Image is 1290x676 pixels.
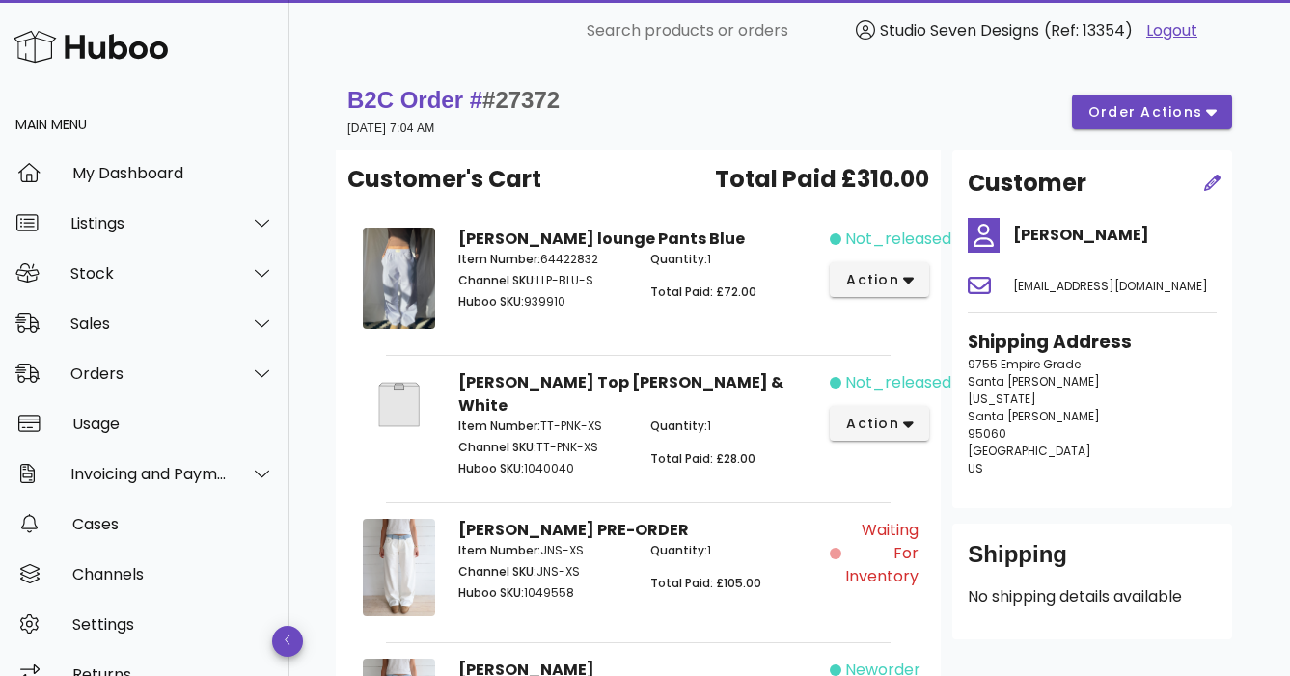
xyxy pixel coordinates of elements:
img: Product Image [363,228,435,329]
p: 64422832 [458,251,626,268]
span: Total Paid £310.00 [715,162,929,197]
span: Total Paid: £72.00 [650,284,756,300]
strong: [PERSON_NAME] Top [PERSON_NAME] & White [458,371,783,417]
h4: [PERSON_NAME] [1013,224,1217,247]
span: (Ref: 13354) [1044,19,1133,41]
h2: Customer [968,166,1086,201]
button: action [830,406,929,441]
button: order actions [1072,95,1232,129]
span: not_released_yet [845,228,989,251]
img: Product Image [363,519,435,616]
strong: [PERSON_NAME] PRE-ORDER [458,519,689,541]
span: Huboo SKU: [458,460,524,476]
span: Santa [PERSON_NAME] [968,373,1100,390]
span: Huboo SKU: [458,584,524,601]
span: action [845,270,899,290]
div: Settings [72,615,274,634]
a: Logout [1146,19,1197,42]
span: not_released_yet [845,371,989,394]
p: 1040040 [458,460,626,477]
span: Item Number: [458,542,540,558]
span: [GEOGRAPHIC_DATA] [968,443,1091,459]
p: JNS-XS [458,542,626,559]
img: Huboo Logo [14,26,168,68]
strong: [PERSON_NAME] lounge Pants Blue [458,228,745,250]
span: [EMAIL_ADDRESS][DOMAIN_NAME] [1013,278,1208,294]
span: Huboo SKU: [458,293,524,310]
div: Stock [70,264,228,283]
p: JNS-XS [458,563,626,581]
div: Usage [72,415,274,433]
div: Cases [72,515,274,533]
span: Quantity: [650,418,707,434]
small: [DATE] 7:04 AM [347,122,435,135]
span: Item Number: [458,418,540,434]
p: 939910 [458,293,626,311]
img: Product Image [363,371,435,437]
div: Channels [72,565,274,583]
div: My Dashboard [72,164,274,182]
p: 1 [650,251,818,268]
span: order actions [1087,102,1203,122]
p: TT-PNK-XS [458,418,626,435]
span: Total Paid: £28.00 [650,450,755,467]
span: Customer's Cart [347,162,541,197]
p: 1 [650,542,818,559]
div: Sales [70,314,228,333]
span: Studio Seven Designs [880,19,1039,41]
div: Orders [70,365,228,383]
p: LLP-BLU-S [458,272,626,289]
p: TT-PNK-XS [458,439,626,456]
span: Santa [PERSON_NAME] [968,408,1100,424]
p: No shipping details available [968,585,1217,608]
span: 95060 [968,425,1006,442]
span: US [968,460,983,476]
span: action [845,414,899,434]
h3: Shipping Address [968,329,1217,356]
span: [US_STATE] [968,391,1036,407]
span: Item Number: [458,251,540,267]
div: Listings [70,214,228,232]
span: #27372 [482,87,560,113]
button: action [830,262,929,297]
p: 1 [650,418,818,435]
strong: B2C Order # [347,87,560,113]
span: Quantity: [650,251,707,267]
span: Waiting for Inventory [845,519,919,588]
span: Quantity: [650,542,707,558]
span: Total Paid: £105.00 [650,575,761,591]
span: 9755 Empire Grade [968,356,1081,372]
p: 1049558 [458,584,626,602]
span: Channel SKU: [458,439,536,455]
span: Channel SKU: [458,272,536,288]
span: Channel SKU: [458,563,536,580]
div: Invoicing and Payments [70,465,228,483]
div: Shipping [968,539,1217,585]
